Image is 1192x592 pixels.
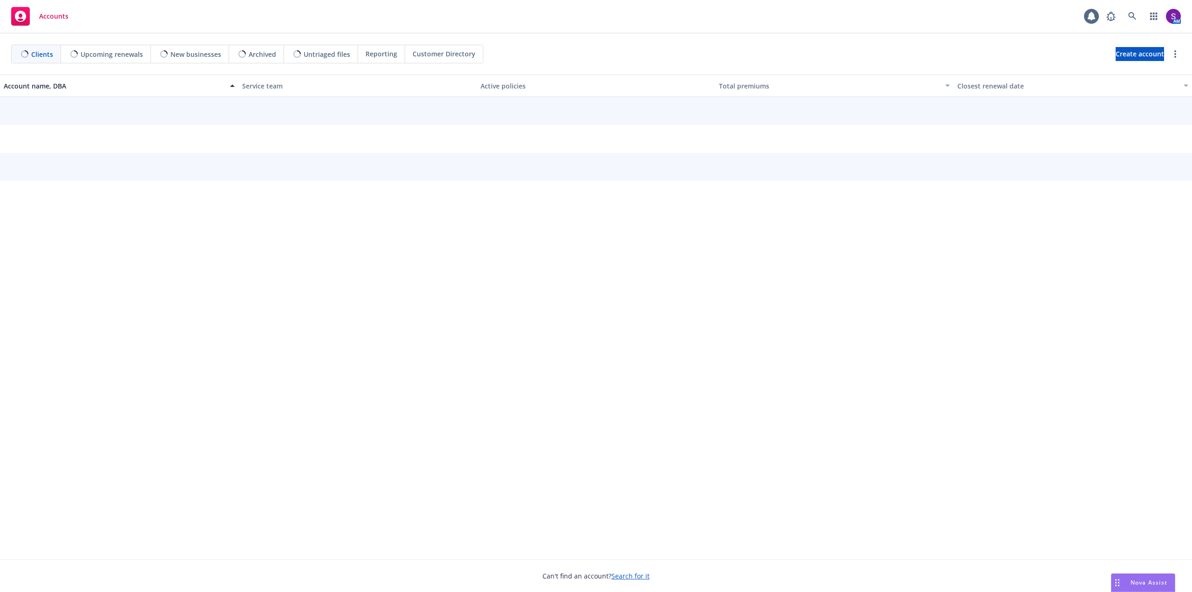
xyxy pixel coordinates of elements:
a: Report a Bug [1102,7,1120,26]
a: more [1170,48,1181,60]
button: Closest renewal date [954,75,1192,97]
div: Total premiums [719,81,940,91]
button: Service team [238,75,477,97]
img: photo [1166,9,1181,24]
button: Total premiums [715,75,954,97]
span: Untriaged files [304,49,350,59]
span: Create account [1116,45,1164,63]
div: Active policies [481,81,711,91]
span: Clients [31,49,53,59]
a: Search for it [611,572,650,580]
div: Account name, DBA [4,81,224,91]
span: Archived [249,49,276,59]
a: Create account [1116,47,1164,61]
span: Customer Directory [413,49,475,59]
span: Can't find an account? [542,571,650,581]
span: New businesses [170,49,221,59]
span: Reporting [366,49,397,59]
span: Nova Assist [1131,578,1167,586]
a: Accounts [7,3,72,29]
div: Drag to move [1111,574,1123,592]
div: Service team [242,81,473,91]
a: Switch app [1145,7,1163,26]
span: Accounts [39,13,68,20]
span: Upcoming renewals [81,49,143,59]
button: Active policies [477,75,715,97]
button: Nova Assist [1111,573,1175,592]
div: Closest renewal date [957,81,1178,91]
a: Search [1123,7,1142,26]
